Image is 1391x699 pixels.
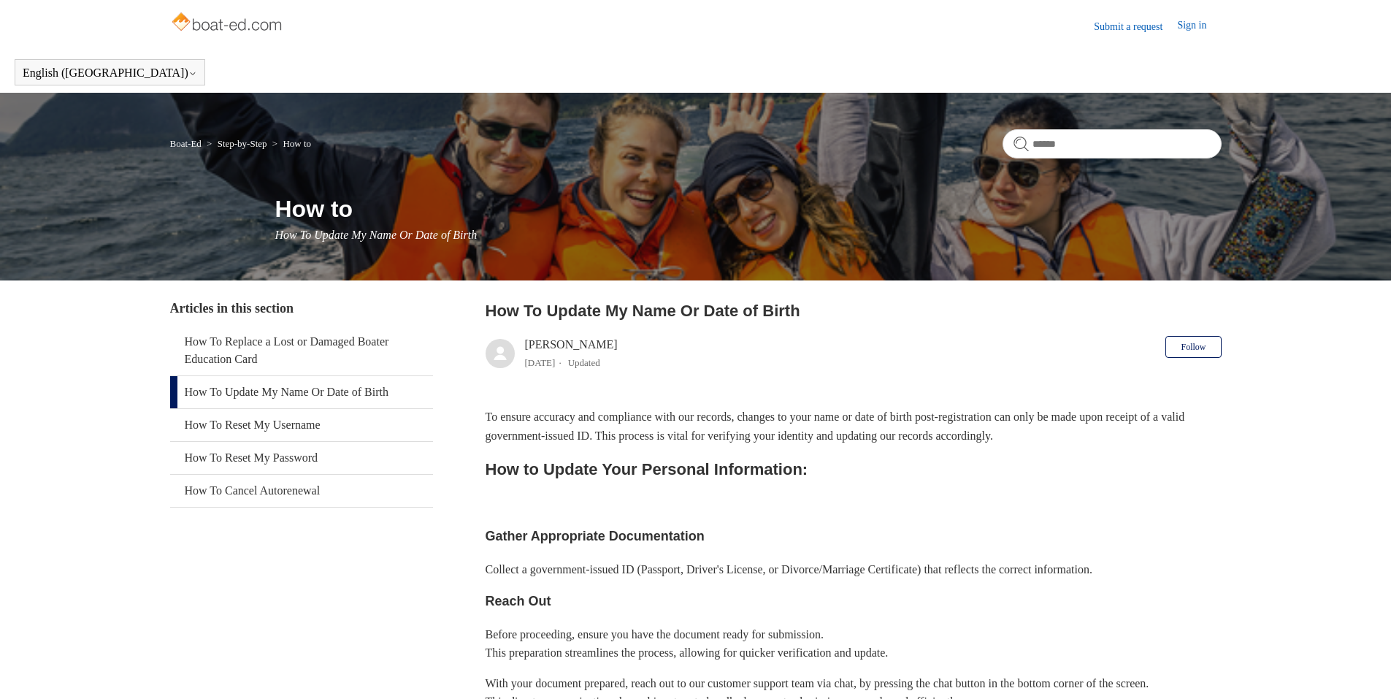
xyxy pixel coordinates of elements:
[204,138,269,149] li: Step-by-Step
[170,442,433,474] a: How To Reset My Password
[525,336,618,371] div: [PERSON_NAME]
[486,526,1222,547] h3: Gather Appropriate Documentation
[218,138,267,149] a: Step-by-Step
[170,9,286,38] img: Boat-Ed Help Center home page
[486,457,1222,482] h2: How to Update Your Personal Information:
[525,357,556,368] time: 04/08/2025, 11:33
[23,66,197,80] button: English ([GEOGRAPHIC_DATA])
[486,408,1222,445] p: To ensure accuracy and compliance with our records, changes to your name or date of birth post-re...
[170,376,433,408] a: How To Update My Name Or Date of Birth
[170,138,202,149] a: Boat-Ed
[486,625,1222,662] p: Before proceeding, ensure you have the document ready for submission. This preparation streamline...
[1003,129,1222,158] input: Search
[170,301,294,316] span: Articles in this section
[1177,18,1221,35] a: Sign in
[170,409,433,441] a: How To Reset My Username
[275,229,478,241] span: How To Update My Name Or Date of Birth
[568,357,600,368] li: Updated
[486,560,1222,579] p: Collect a government-issued ID (Passport, Driver's License, or Divorce/Marriage Certificate) that...
[170,475,433,507] a: How To Cancel Autorenewal
[486,299,1222,323] h2: How To Update My Name Or Date of Birth
[269,138,311,149] li: How to
[1165,336,1221,358] button: Follow Article
[486,591,1222,612] h3: Reach Out
[170,326,433,375] a: How To Replace a Lost or Damaged Boater Education Card
[1094,19,1177,34] a: Submit a request
[283,138,311,149] a: How to
[170,138,204,149] li: Boat-Ed
[275,191,1222,226] h1: How to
